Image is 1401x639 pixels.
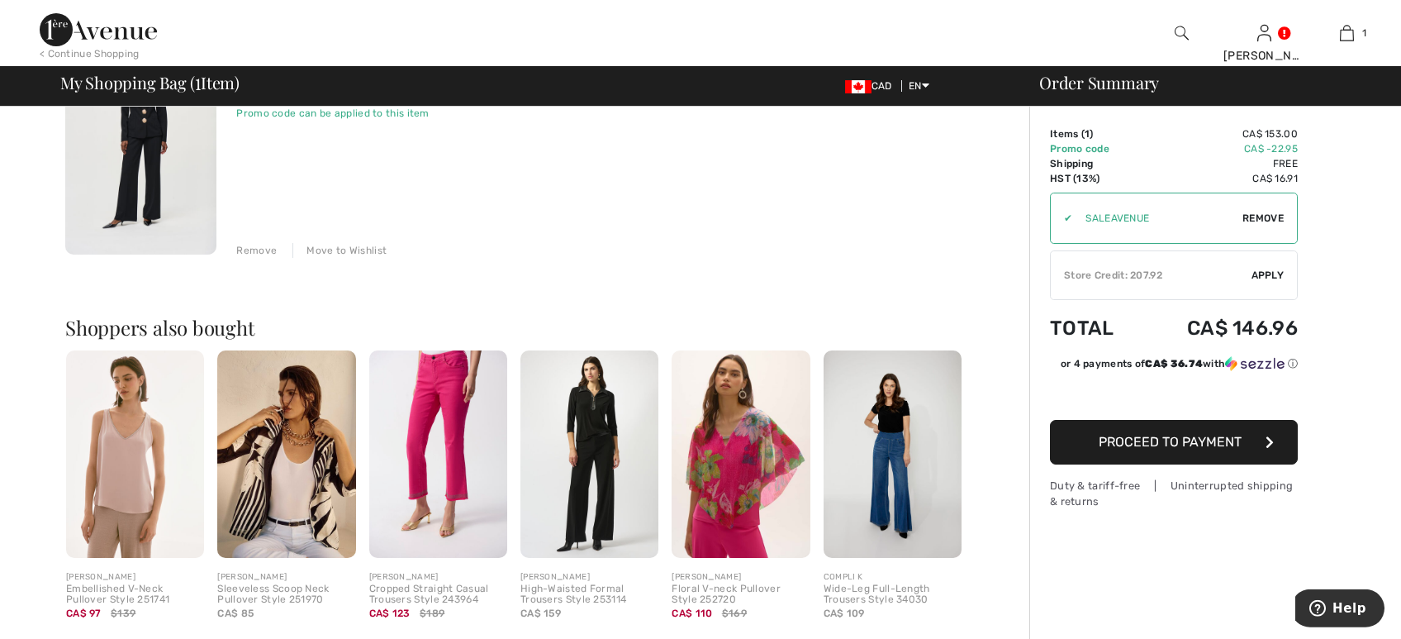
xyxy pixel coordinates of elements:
div: [PERSON_NAME] [217,571,355,584]
h2: Shoppers also bought [65,317,974,337]
a: 1 [1306,23,1387,43]
input: Promo code [1072,193,1242,243]
span: CA$ 110 [672,608,712,619]
button: Proceed to Payment [1050,420,1298,465]
span: CA$ 123 [369,608,411,619]
div: < Continue Shopping [40,46,140,61]
div: Remove [236,243,277,258]
img: My Info [1257,23,1271,43]
span: $189 [420,606,444,621]
img: Business Notched-Collar Blazer Style 243160 [65,27,216,255]
div: [PERSON_NAME] [672,571,810,584]
div: [PERSON_NAME] [1223,47,1304,64]
span: Proceed to Payment [1099,434,1242,450]
div: or 4 payments of with [1061,356,1298,371]
td: Items ( ) [1050,126,1141,141]
td: Promo code [1050,141,1141,156]
img: Sezzle [1225,356,1285,371]
img: 1ère Avenue [40,13,157,46]
img: Embellished V-Neck Pullover Style 251741 [66,350,204,558]
span: 1 [195,70,201,92]
span: Remove [1242,211,1284,226]
img: Wide-Leg Full-Length Trousers Style 34030 [824,350,962,558]
div: [PERSON_NAME] [520,571,658,584]
span: 1 [1362,26,1366,41]
div: Order Summary [1019,74,1391,91]
span: CA$ 159 [520,608,561,619]
span: CAD [845,80,899,92]
div: Move to Wishlist [292,243,387,258]
td: CA$ 153.00 [1141,126,1298,141]
img: Floral V-neck Pullover Style 252720 [672,350,810,558]
div: COMPLI K [824,571,962,584]
td: CA$ 146.96 [1141,300,1298,356]
span: 1 [1085,128,1090,140]
span: My Shopping Bag ( Item) [60,74,240,91]
div: Wide-Leg Full-Length Trousers Style 34030 [824,584,962,607]
td: HST (13%) [1050,171,1141,186]
div: Cropped Straight Casual Trousers Style 243964 [369,584,507,607]
div: High-Waisted Formal Trousers Style 253114 [520,584,658,607]
div: Duty & tariff-free | Uninterrupted shipping & returns [1050,478,1298,509]
div: Floral V-neck Pullover Style 252720 [672,584,810,607]
div: Store Credit: 207.92 [1051,268,1251,283]
img: Canadian Dollar [845,80,871,93]
div: ✔ [1051,211,1072,226]
span: $139 [111,606,135,621]
div: [PERSON_NAME] [369,571,507,584]
div: [PERSON_NAME] [66,571,204,584]
img: My Bag [1340,23,1354,43]
span: EN [909,80,929,92]
img: Cropped Straight Casual Trousers Style 243964 [369,350,507,558]
div: Promo code can be applied to this item [236,106,528,121]
iframe: PayPal-paypal [1050,377,1298,414]
td: Shipping [1050,156,1141,171]
div: or 4 payments ofCA$ 36.74withSezzle Click to learn more about Sezzle [1050,356,1298,377]
td: Total [1050,300,1141,356]
td: Free [1141,156,1298,171]
div: Sleeveless Scoop Neck Pullover Style 251970 [217,584,355,607]
a: Sign In [1257,25,1271,41]
iframe: Opens a widget where you can find more information [1295,589,1384,631]
td: CA$ -22.95 [1141,141,1298,156]
img: Sleeveless Scoop Neck Pullover Style 251970 [217,350,355,558]
span: CA$ 85 [217,608,254,619]
span: CA$ 36.74 [1145,358,1203,370]
div: Embellished V-Neck Pullover Style 251741 [66,584,204,607]
img: search the website [1175,23,1189,43]
img: High-Waisted Formal Trousers Style 253114 [520,350,658,558]
span: $169 [722,606,747,621]
td: CA$ 16.91 [1141,171,1298,186]
span: Apply [1251,268,1285,283]
span: CA$ 97 [66,608,102,619]
span: CA$ 109 [824,608,865,619]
